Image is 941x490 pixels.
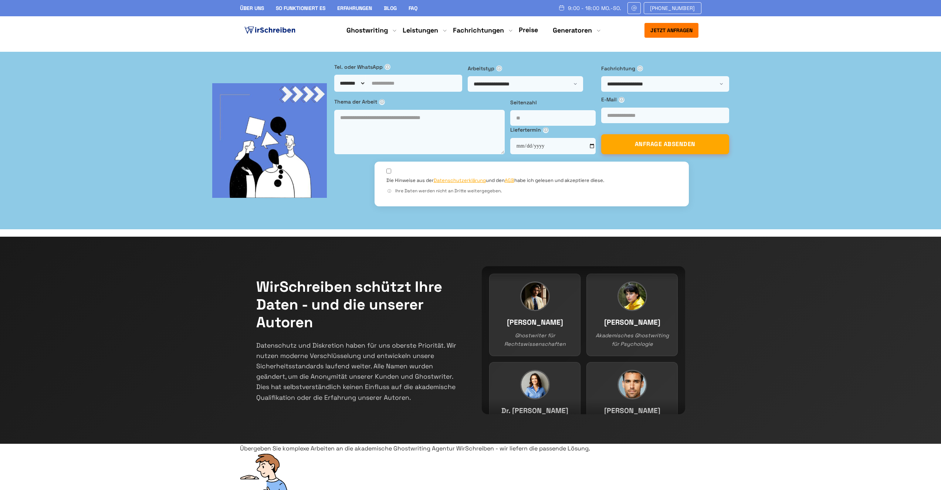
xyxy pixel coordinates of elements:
a: [PHONE_NUMBER] [644,2,701,14]
span: ⓘ [637,65,643,71]
div: Übergeben Sie komplexe Arbeiten an die akademische Ghostwriting Agentur WirSchreiben - wir liefer... [240,444,701,453]
label: Seitenzahl [510,98,596,107]
a: Ghostwriting [346,26,388,35]
a: FAQ [409,5,417,11]
a: Datenschutzerklärung [434,177,486,183]
span: ⓘ [496,65,502,71]
p: Datenschutz und Diskretion haben für uns oberste Priorität. Wir nutzen moderne Verschlüsselung un... [256,340,460,403]
img: Schedule [558,5,565,11]
label: Die Hinweise aus der und den habe ich gelesen und akzeptiere diese. [386,177,604,184]
label: Fachrichtung [601,64,729,72]
span: 9:00 - 18:00 Mo.-So. [568,5,622,11]
img: logo ghostwriter-österreich [243,25,297,36]
img: Email [631,5,637,11]
a: So funktioniert es [276,5,325,11]
span: ⓘ [379,99,385,105]
span: ⓘ [543,127,549,133]
div: Team members continuous slider [482,266,685,414]
a: Erfahrungen [337,5,372,11]
a: Preise [519,26,538,34]
h3: [PERSON_NAME] [594,317,670,328]
a: Fachrichtungen [453,26,504,35]
img: bg [212,83,327,198]
span: ⓘ [386,188,392,194]
label: E-Mail [601,95,729,104]
h3: [PERSON_NAME] [497,317,573,328]
span: ⓘ [619,97,624,103]
label: Thema der Arbeit [334,98,505,106]
a: AGB [505,177,514,183]
label: Liefertermin [510,126,596,134]
label: Arbeitstyp [468,64,596,72]
a: Leistungen [403,26,438,35]
label: Tel. oder WhatsApp [334,63,462,71]
a: Generatoren [553,26,592,35]
span: ⓘ [385,64,390,70]
div: Ihre Daten werden nicht an Dritte weitergegeben. [386,187,677,195]
span: [PHONE_NUMBER] [650,5,695,11]
button: ANFRAGE ABSENDEN [601,134,729,154]
button: Jetzt anfragen [644,23,698,38]
h3: Dr. [PERSON_NAME] [497,405,573,417]
h2: WirSchreiben schützt Ihre Daten - und die unserer Autoren [256,278,460,331]
h3: [PERSON_NAME] [594,405,670,417]
a: Blog [384,5,397,11]
a: Über uns [240,5,264,11]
